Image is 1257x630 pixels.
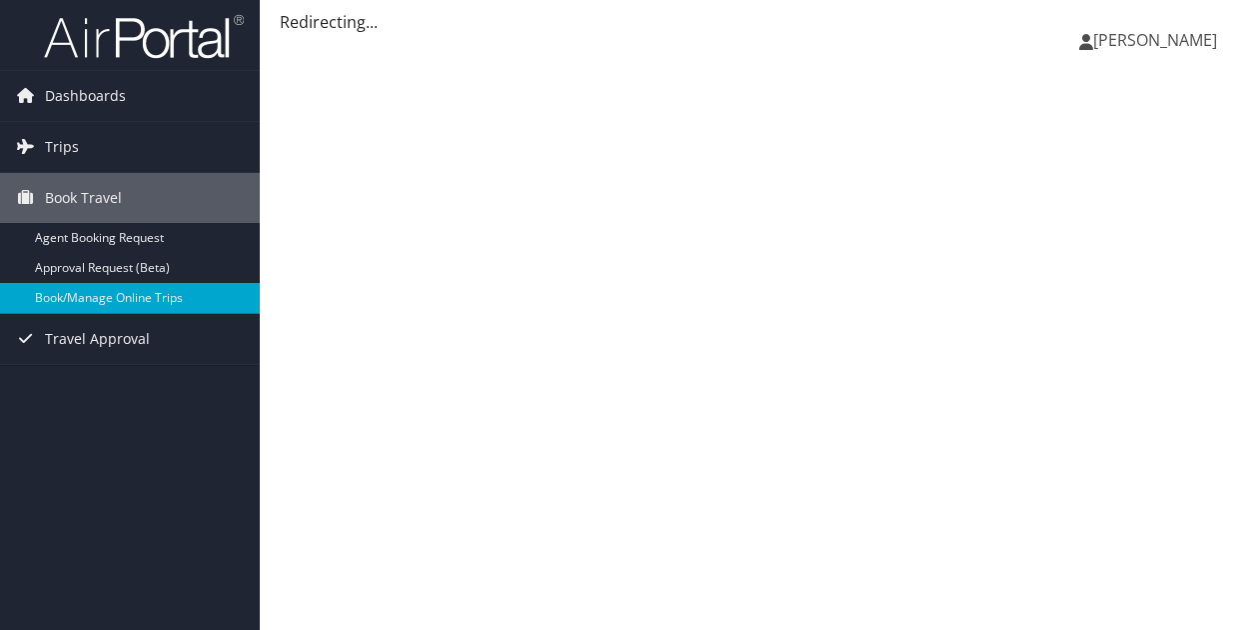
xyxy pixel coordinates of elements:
span: Book Travel [45,173,122,223]
img: airportal-logo.png [44,13,244,60]
span: [PERSON_NAME] [1093,29,1217,51]
a: [PERSON_NAME] [1079,10,1237,70]
span: Travel Approval [45,314,150,364]
span: Dashboards [45,71,126,121]
span: Trips [45,122,79,172]
div: Redirecting... [280,10,1237,34]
